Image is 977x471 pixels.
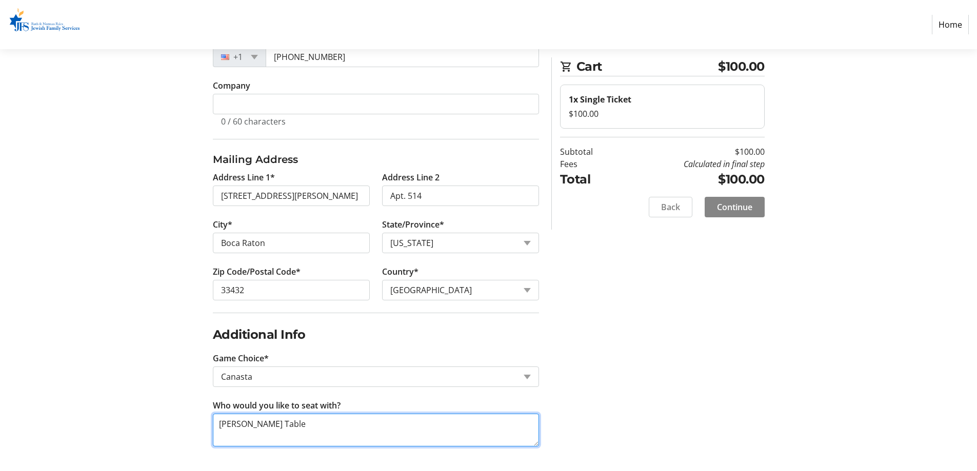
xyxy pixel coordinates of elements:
div: $100.00 [569,108,756,120]
input: Zip or Postal Code [213,280,370,300]
label: Address Line 2 [382,171,440,183]
td: Calculated in final step [619,158,765,170]
label: Zip Code/Postal Code* [213,265,301,278]
td: Subtotal [560,146,619,158]
td: Fees [560,158,619,170]
td: $100.00 [619,170,765,189]
label: Game Choice* [213,352,269,364]
span: Back [661,201,680,213]
button: Back [649,197,692,217]
img: Ruth & Norman Rales Jewish Family Services's Logo [8,4,81,45]
h2: Additional Info [213,325,539,344]
input: Address [213,186,370,206]
td: $100.00 [619,146,765,158]
label: City* [213,218,232,231]
label: State/Province* [382,218,444,231]
span: Continue [717,201,752,213]
label: Who would you like to seat with? [213,399,341,412]
input: (201) 555-0123 [266,47,539,67]
tr-character-limit: 0 / 60 characters [221,116,286,127]
a: Home [932,15,969,34]
td: Total [560,170,619,189]
button: Continue [705,197,765,217]
h3: Mailing Address [213,152,539,167]
span: $100.00 [718,57,765,76]
input: City [213,233,370,253]
label: Country* [382,265,418,278]
label: Address Line 1* [213,171,275,183]
label: Company [213,79,250,92]
span: Cart [576,57,719,76]
strong: 1x Single Ticket [569,94,631,105]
